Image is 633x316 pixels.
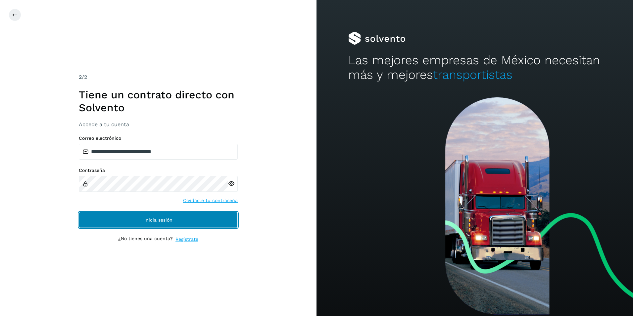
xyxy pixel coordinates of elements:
a: Olvidaste tu contraseña [183,197,238,204]
span: 2 [79,74,82,80]
p: ¿No tienes una cuenta? [118,236,173,243]
h1: Tiene un contrato directo con Solvento [79,88,238,114]
button: Inicia sesión [79,212,238,228]
span: Inicia sesión [144,218,172,222]
h2: Las mejores empresas de México necesitan más y mejores [348,53,602,82]
h3: Accede a tu cuenta [79,121,238,128]
div: /2 [79,73,238,81]
a: Regístrate [175,236,198,243]
span: transportistas [433,68,512,82]
label: Correo electrónico [79,135,238,141]
label: Contraseña [79,168,238,173]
